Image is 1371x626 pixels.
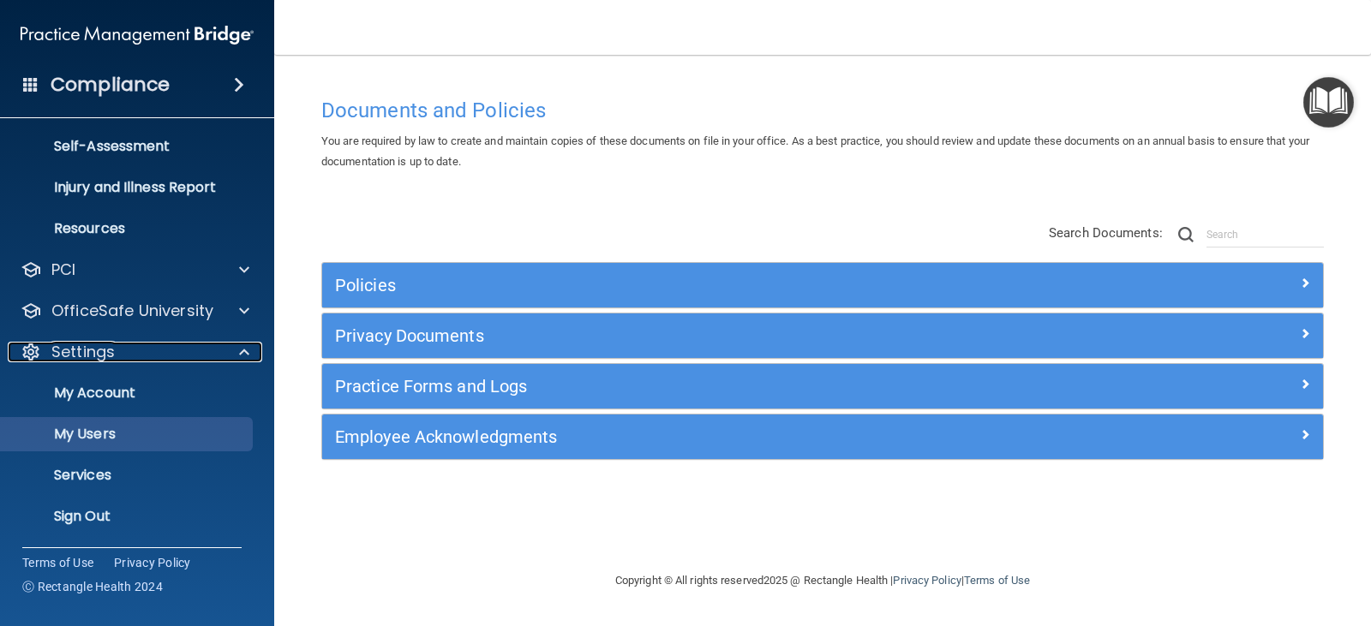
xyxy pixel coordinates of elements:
h4: Compliance [51,73,170,97]
div: Copyright © All rights reserved 2025 @ Rectangle Health | | [510,553,1135,608]
span: Ⓒ Rectangle Health 2024 [22,578,163,595]
a: Practice Forms and Logs [335,373,1310,400]
a: PCI [21,259,249,280]
img: PMB logo [21,18,254,52]
p: Resources [11,220,245,237]
a: Privacy Policy [114,554,191,571]
input: Search [1206,222,1324,247]
a: Terms of Use [22,554,93,571]
h5: Policies [335,276,1060,295]
a: OfficeSafe University [21,301,249,321]
a: Privacy Documents [335,322,1310,349]
h5: Practice Forms and Logs [335,377,1060,396]
p: OfficeSafe University [51,301,213,321]
p: Settings [51,342,115,362]
span: Search Documents: [1049,225,1163,241]
h5: Employee Acknowledgments [335,427,1060,446]
iframe: Drift Widget Chat Controller [1075,512,1350,581]
p: My Account [11,385,245,402]
a: Policies [335,271,1310,299]
img: ic-search.3b580494.png [1178,227,1194,242]
h5: Privacy Documents [335,326,1060,345]
p: Injury and Illness Report [11,179,245,196]
h4: Documents and Policies [321,99,1324,122]
a: Employee Acknowledgments [335,423,1310,450]
a: Privacy Policy [893,574,961,587]
p: PCI [51,259,75,280]
p: Services [11,467,245,484]
a: Settings [21,342,249,362]
a: Terms of Use [964,574,1030,587]
span: You are required by law to create and maintain copies of these documents on file in your office. ... [321,134,1309,168]
p: My Users [11,426,245,443]
button: Open Resource Center [1303,77,1354,128]
p: Self-Assessment [11,138,245,155]
p: Sign Out [11,508,245,525]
